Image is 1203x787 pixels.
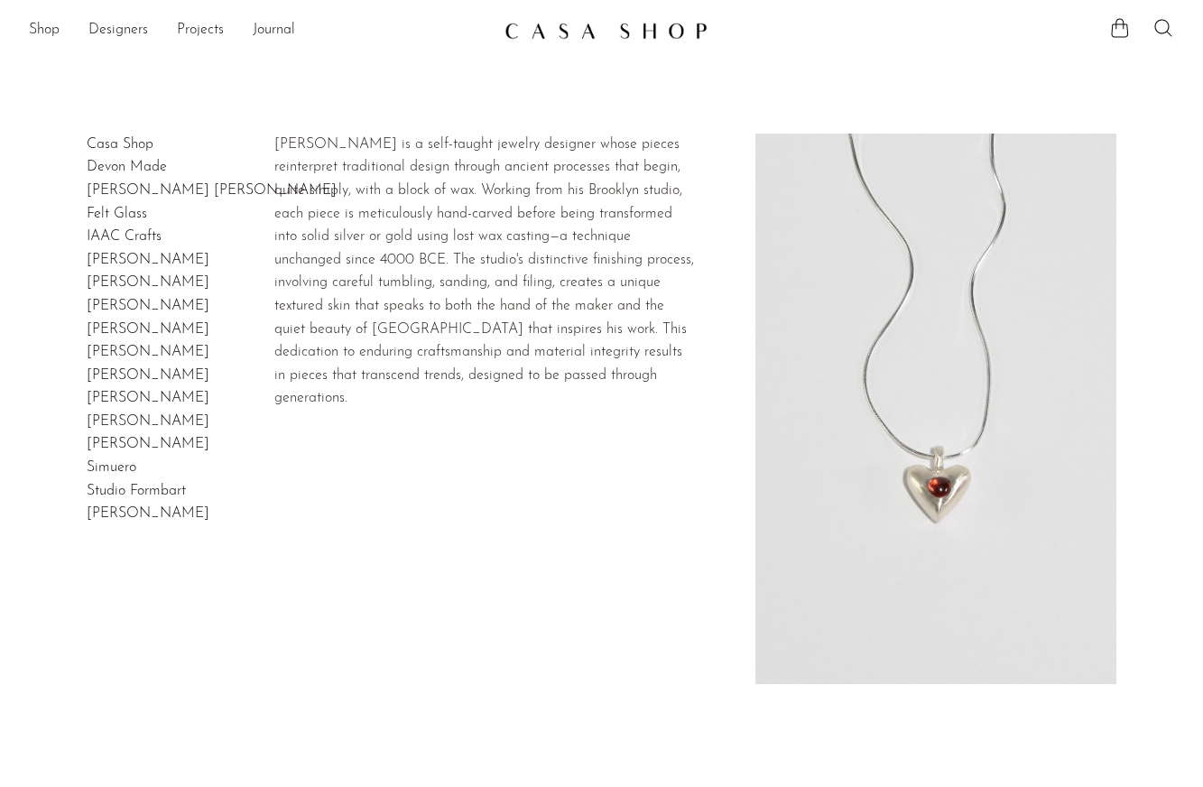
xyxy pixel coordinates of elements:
[29,15,490,46] nav: Desktop navigation
[87,229,162,244] a: IAAC Crafts
[87,137,153,152] a: Casa Shop
[87,253,209,267] a: [PERSON_NAME]
[87,299,209,313] a: [PERSON_NAME]
[87,322,209,337] a: [PERSON_NAME]
[87,207,147,221] a: Felt Glass
[87,437,209,451] a: [PERSON_NAME]
[87,460,136,475] a: Simuero
[755,134,1116,684] img: Dunton Ellerkamp
[88,19,148,42] a: Designers
[87,484,186,498] a: Studio Formbart
[29,15,490,46] ul: NEW HEADER MENU
[87,160,167,174] a: Devon Made
[87,345,209,359] a: [PERSON_NAME]
[87,414,209,429] a: [PERSON_NAME]
[29,19,60,42] a: Shop
[274,134,696,411] div: [PERSON_NAME] is a self-taught jewelry designer whose pieces reinterpret traditional design throu...
[177,19,224,42] a: Projects
[87,275,209,290] a: [PERSON_NAME]
[87,506,209,521] a: [PERSON_NAME]
[87,183,337,198] a: [PERSON_NAME] [PERSON_NAME]
[87,391,209,405] a: [PERSON_NAME]
[253,19,295,42] a: Journal
[87,368,209,383] a: [PERSON_NAME]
